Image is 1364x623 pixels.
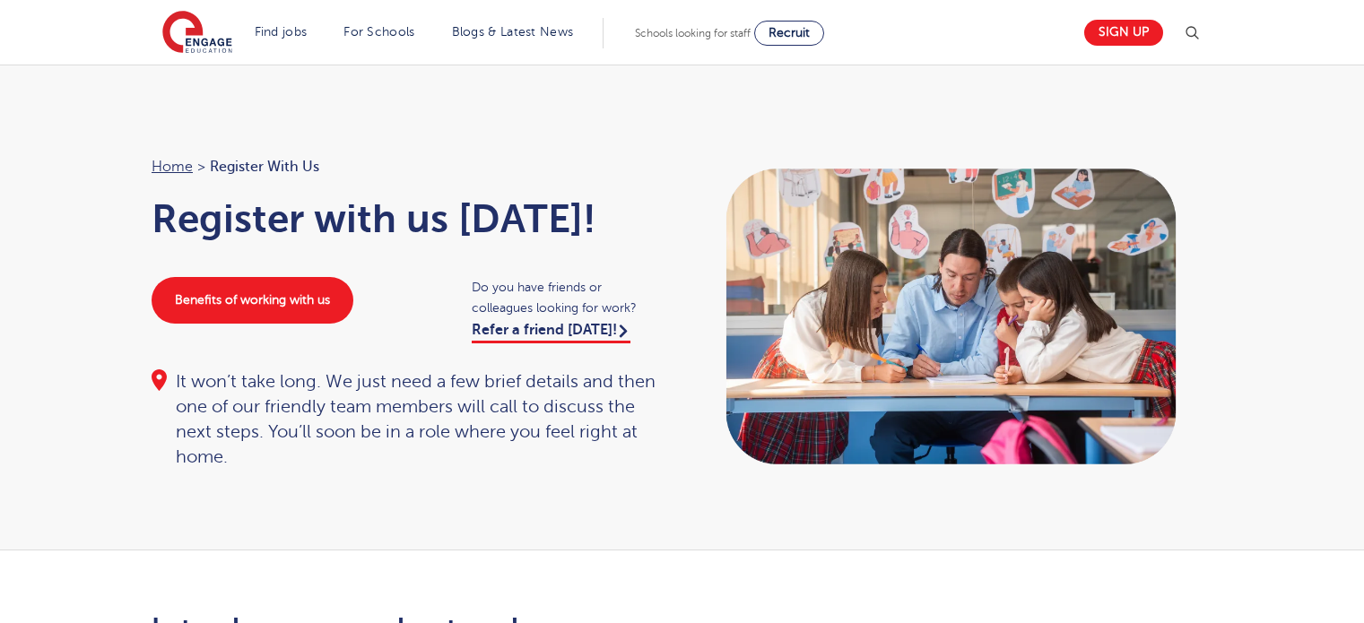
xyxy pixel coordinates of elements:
nav: breadcrumb [152,155,665,178]
span: Schools looking for staff [635,27,751,39]
div: It won’t take long. We just need a few brief details and then one of our friendly team members wi... [152,369,665,470]
a: For Schools [343,25,414,39]
a: Benefits of working with us [152,277,353,324]
span: > [197,159,205,175]
a: Blogs & Latest News [452,25,574,39]
a: Home [152,159,193,175]
span: Register with us [210,155,319,178]
a: Refer a friend [DATE]! [472,322,630,343]
a: Sign up [1084,20,1163,46]
a: Recruit [754,21,824,46]
span: Recruit [769,26,810,39]
img: Engage Education [162,11,232,56]
span: Do you have friends or colleagues looking for work? [472,277,665,318]
h1: Register with us [DATE]! [152,196,665,241]
a: Find jobs [255,25,308,39]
